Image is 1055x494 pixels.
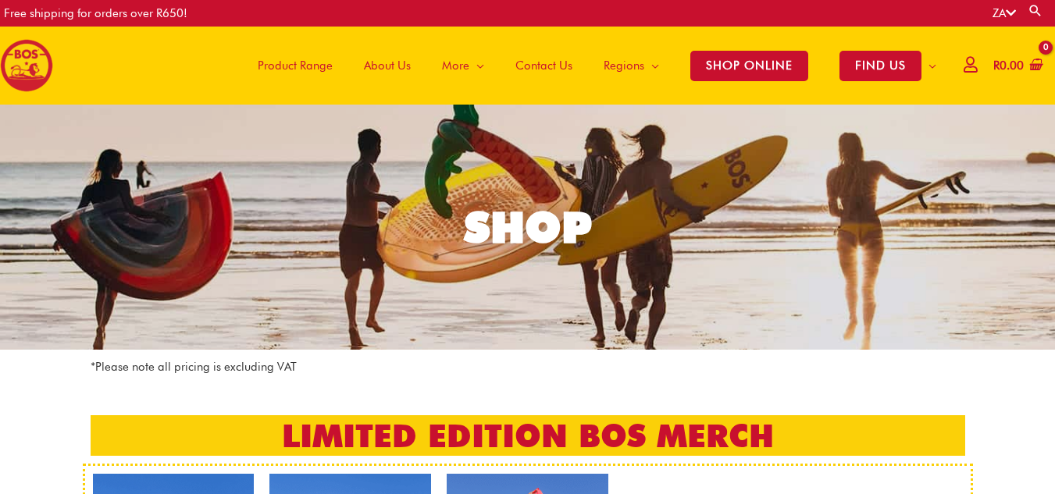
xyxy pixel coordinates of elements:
div: SHOP [464,206,592,249]
nav: Site Navigation [230,27,952,105]
p: *Please note all pricing is excluding VAT [91,357,965,377]
a: Regions [588,27,675,105]
span: FIND US [839,51,921,81]
span: Regions [604,42,644,89]
a: SHOP ONLINE [675,27,824,105]
h2: LIMITED EDITION BOS MERCH [91,415,965,456]
span: Product Range [258,42,333,89]
a: About Us [348,27,426,105]
span: About Us [364,42,411,89]
span: Contact Us [515,42,572,89]
span: SHOP ONLINE [690,51,808,81]
bdi: 0.00 [993,59,1024,73]
a: ZA [993,6,1016,20]
a: Search button [1028,3,1043,18]
a: View Shopping Cart, empty [990,48,1043,84]
a: Contact Us [500,27,588,105]
a: Product Range [242,27,348,105]
a: More [426,27,500,105]
span: R [993,59,1000,73]
span: More [442,42,469,89]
